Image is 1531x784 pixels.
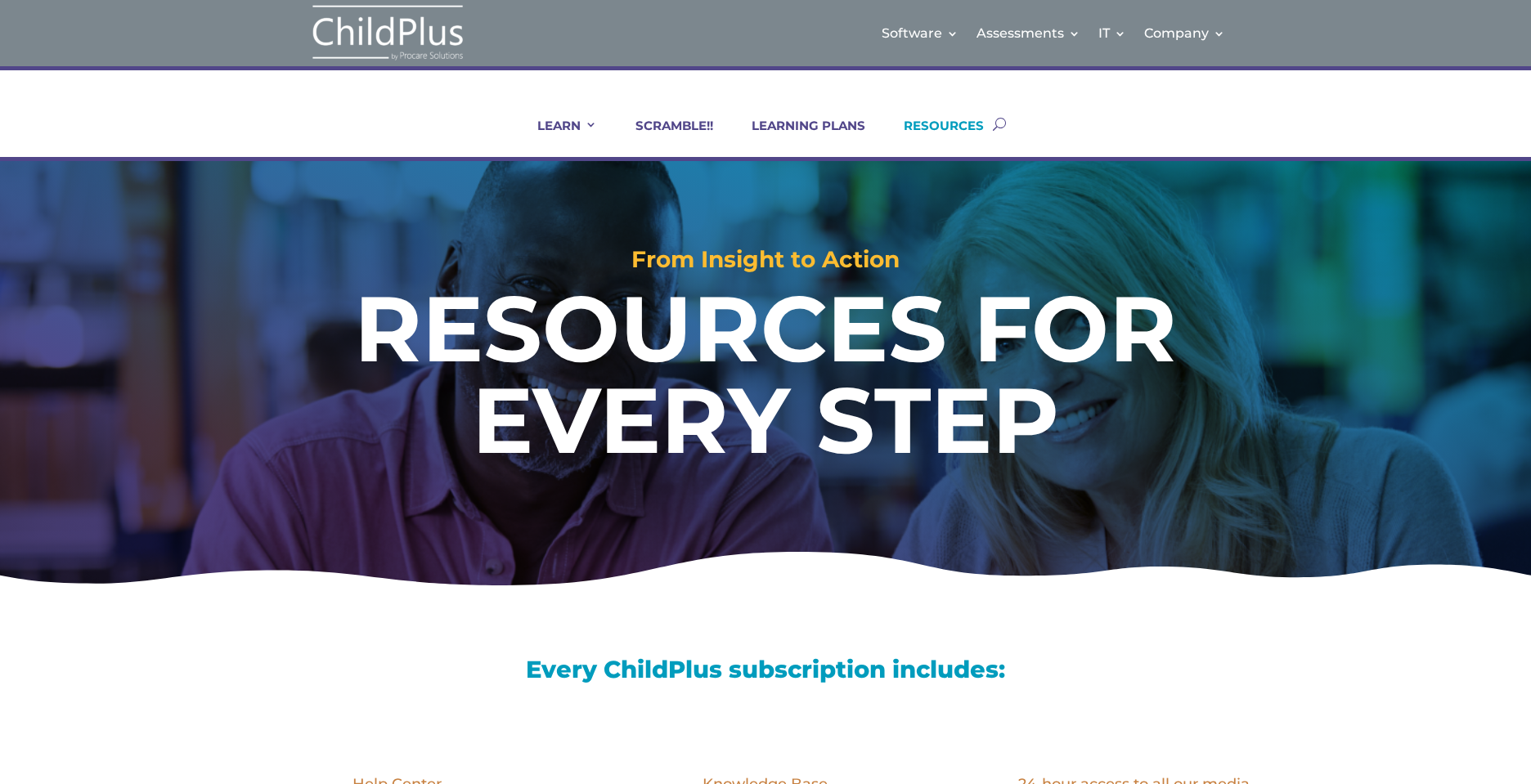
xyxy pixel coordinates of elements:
[242,657,1289,689] h3: Every ChildPlus subscription includes:
[615,118,713,157] a: SCRAMBLE!!
[77,248,1455,279] h2: From Insight to Action
[214,283,1317,475] h1: RESOURCES FOR EVERY STEP
[517,118,597,157] a: LEARN
[883,118,984,157] a: RESOURCES
[731,118,865,157] a: LEARNING PLANS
